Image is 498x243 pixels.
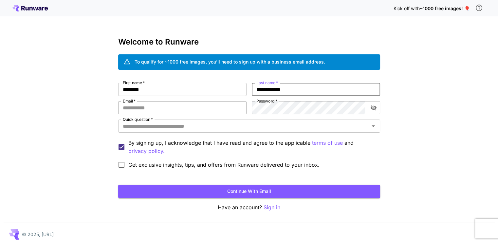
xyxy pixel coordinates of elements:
[118,185,380,198] button: Continue with email
[472,1,486,14] button: In order to qualify for free credit, you need to sign up with a business email address and click ...
[123,98,136,104] label: Email
[128,161,320,169] span: Get exclusive insights, tips, and offers from Runware delivered to your inbox.
[369,121,378,131] button: Open
[312,139,343,147] p: terms of use
[128,147,165,155] p: privacy policy.
[256,80,278,85] label: Last name
[264,203,280,212] button: Sign in
[312,139,343,147] button: By signing up, I acknowledge that I have read and agree to the applicable and privacy policy.
[368,102,379,114] button: toggle password visibility
[420,6,470,11] span: ~1000 free images! 🎈
[135,58,325,65] div: To qualify for ~1000 free images, you’ll need to sign up with a business email address.
[394,6,420,11] span: Kick off with
[128,147,165,155] button: By signing up, I acknowledge that I have read and agree to the applicable terms of use and
[128,139,375,155] p: By signing up, I acknowledge that I have read and agree to the applicable and
[118,203,380,212] p: Have an account?
[22,231,54,238] p: © 2025, [URL]
[123,117,153,122] label: Quick question
[256,98,277,104] label: Password
[123,80,145,85] label: First name
[118,37,380,47] h3: Welcome to Runware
